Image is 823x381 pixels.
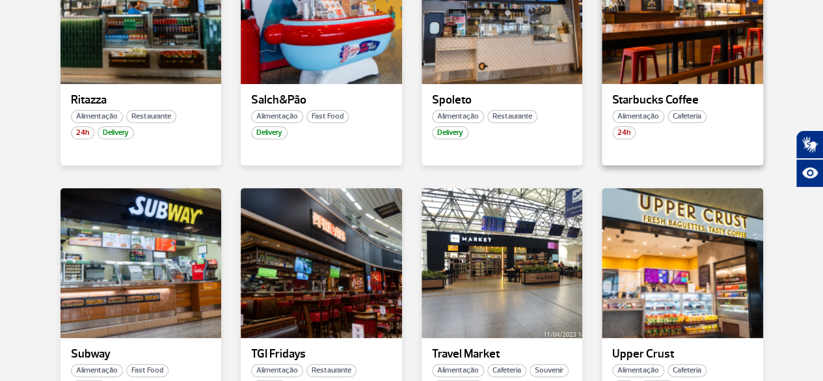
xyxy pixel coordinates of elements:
span: Alimentação [71,364,123,377]
p: Salch&Pão [251,94,392,107]
span: 24h [71,126,94,139]
p: Upper Crust [612,348,753,361]
span: Cafeteria [487,364,526,377]
span: Restaurante [487,110,537,123]
button: Abrir tradutor de língua de sinais. [796,130,823,159]
span: Alimentação [251,110,303,123]
span: 24h [612,126,636,139]
span: Restaurante [306,364,357,377]
button: Abrir recursos assistivos. [796,159,823,188]
span: Alimentação [432,364,484,377]
p: Ritazza [71,94,211,107]
p: Spoleto [432,94,573,107]
span: Cafeteria [668,364,707,377]
span: Souvenir [530,364,569,377]
span: Fast Food [306,110,349,123]
span: Alimentação [432,110,484,123]
span: Fast Food [126,364,169,377]
span: Restaurante [126,110,176,123]
p: TGI Fridays [251,348,392,361]
span: Cafeteria [668,110,707,123]
span: Delivery [432,126,468,139]
span: Delivery [98,126,134,139]
div: Plugin de acessibilidade da Hand Talk. [796,130,823,188]
p: Subway [71,348,211,361]
p: Starbucks Coffee [612,94,753,107]
p: Travel Market [432,348,573,361]
span: Alimentação [71,110,123,123]
span: Alimentação [612,364,664,377]
span: Alimentação [251,364,303,377]
span: Alimentação [612,110,664,123]
span: Delivery [251,126,288,139]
